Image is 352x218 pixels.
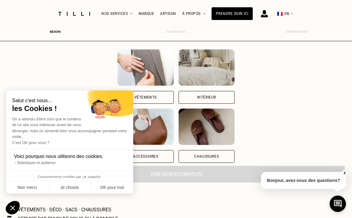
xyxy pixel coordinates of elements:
[182,0,206,27] div: À propos
[203,13,206,15] img: Menu déroulant à propos
[341,170,347,176] button: X
[43,30,67,33] div: Besoin
[139,12,154,16] a: Marque
[212,7,253,20] a: Prendre soin ici
[117,49,173,86] img: Vêtements
[277,11,283,17] span: 🇫🇷
[179,49,235,86] img: Intérieur
[117,109,173,145] img: Accessoires
[197,96,216,99] div: Intérieur
[274,0,296,27] button: 🇫🇷 FR
[179,109,235,145] img: Chaussures
[56,12,92,16] img: Logo du service de couturière Tilli
[194,155,219,158] div: Chaussures
[261,172,346,189] p: Bonjour, avez-vous des questions?
[18,207,111,213] p: Vêtements · Déco · Sacs · Chaussures
[130,13,133,15] img: Menu déroulant
[261,10,268,17] img: icône connexion
[101,0,133,27] div: Nos services
[134,96,157,99] div: Vêtements
[160,12,176,16] a: Artisan
[133,155,158,158] div: Accessoires
[285,30,309,33] div: Confirmation
[291,13,293,15] img: menu déroulant
[164,30,188,33] div: Estimation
